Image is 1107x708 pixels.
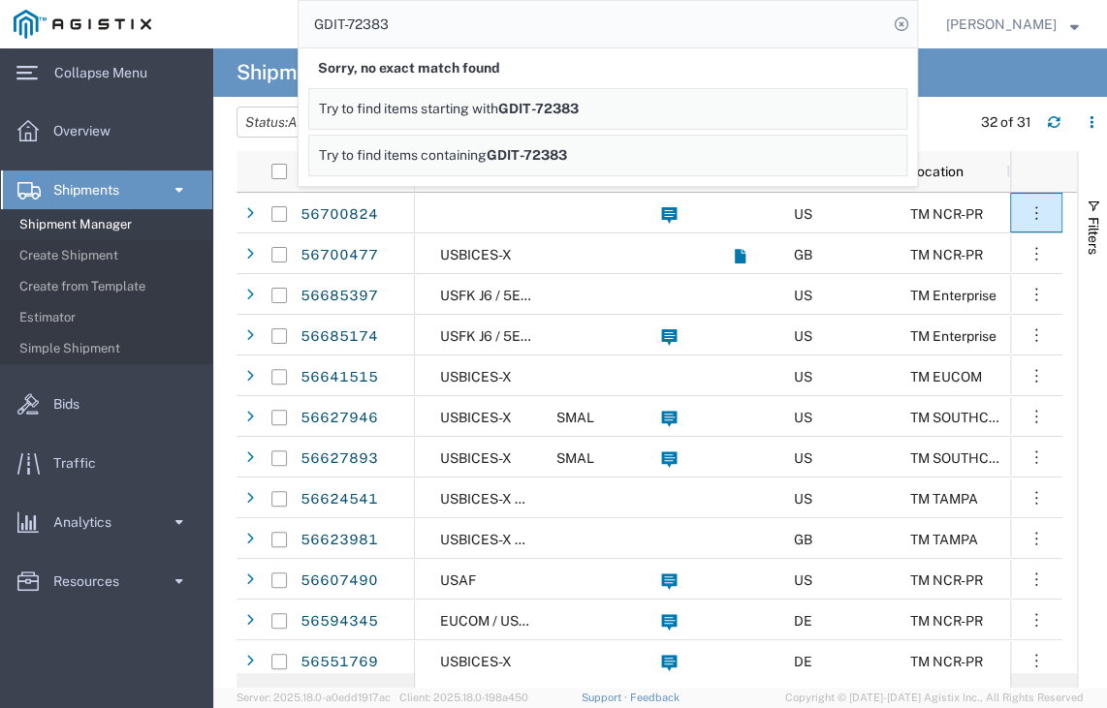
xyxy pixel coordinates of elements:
[910,288,996,303] span: TM Enterprise
[53,444,110,482] span: Traffic
[1,503,212,541] a: Analytics
[909,164,964,179] span: Location
[794,247,812,262] span: GB
[53,385,93,423] span: Bids
[1,562,212,600] a: Resources
[300,322,379,353] a: 56685174
[498,101,579,116] span: GDIT-72383
[785,690,1084,706] span: Copyright © [DATE]-[DATE] Agistix Inc., All Rights Reserved
[440,491,571,507] span: USBICES-X Logistics
[910,410,1010,425] span: TM SOUTHCOM
[300,647,379,678] a: 56551769
[237,692,391,703] span: Server: 2025.18.0-a0edd1917ac
[794,450,812,466] span: US
[19,298,199,337] span: Estimator
[440,532,571,547] span: USBICES-X Logistics
[1,385,212,423] a: Bids
[981,112,1031,133] div: 32 of 31
[300,240,379,271] a: 56700477
[910,450,1010,466] span: TM SOUTHCOM
[556,410,594,425] span: SMAL
[53,111,124,150] span: Overview
[794,532,812,547] span: GB
[910,369,982,385] span: TM EUCOM
[237,48,419,97] h4: Shipment Manager
[794,654,812,669] span: DE
[1,170,212,209] a: Shipments
[629,692,679,703] a: Feedback
[440,288,599,303] span: USFK J6 / 5EK325 KOAM
[910,491,978,507] span: TM TAMPA
[300,403,379,434] a: 56627946
[440,247,512,262] span: USBICES-X
[910,328,996,344] span: TM Enterprise
[19,329,199,368] span: Simple Shipment
[300,606,379,637] a: 56594345
[300,525,379,556] a: 56623981
[324,532,507,547] span: BICES-TAMPA
[319,147,487,163] span: Try to find items containing
[910,572,983,588] span: TM NCR-PR
[582,692,630,703] a: Support
[399,692,528,703] span: Client: 2025.18.0-198a450
[53,170,133,209] span: Shipments
[945,13,1080,36] button: [PERSON_NAME]
[237,107,362,138] button: Status:Active
[14,10,151,39] img: logo
[946,14,1057,35] span: Nicholas Blandy
[1,444,212,482] a: Traffic
[324,491,507,507] span: BICES-TAMPA
[794,369,812,385] span: US
[19,236,199,275] span: Create Shipment
[300,362,379,393] a: 56641515
[910,532,978,547] span: TM TAMPA
[440,654,512,669] span: USBICES-X
[300,200,379,231] a: 56700824
[300,444,379,475] a: 56627893
[794,491,812,507] span: US
[794,206,812,222] span: US
[440,450,512,466] span: USBICES-X
[794,572,812,588] span: US
[440,572,476,588] span: USAF
[1086,217,1101,255] span: Filters
[300,281,379,312] a: 56685397
[308,48,907,88] div: Sorry, no exact match found
[794,288,812,303] span: US
[440,328,599,344] span: USFK J6 / 5EK325 KOAM
[910,654,983,669] span: TM NCR-PR
[1,111,212,150] a: Overview
[53,562,133,600] span: Resources
[556,450,594,466] span: SMAL
[910,247,983,262] span: TM NCR-PR
[794,410,812,425] span: US
[288,114,327,130] span: Active
[910,613,983,629] span: TM NCR-PR
[19,267,199,306] span: Create from Template
[319,101,498,116] span: Try to find items starting with
[53,503,125,541] span: Analytics
[794,613,812,629] span: DE
[487,147,567,163] span: GDIT-72383
[794,328,812,344] span: US
[910,206,983,222] span: TM NCR-PR
[300,484,379,515] a: 56624541
[300,566,379,597] a: 56607490
[440,410,512,425] span: USBICES-X
[299,1,888,47] input: Search for shipment number, reference number
[440,613,564,629] span: EUCOM / USAREUR
[54,53,161,92] span: Collapse Menu
[19,205,199,244] span: Shipment Manager
[440,369,512,385] span: USBICES-X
